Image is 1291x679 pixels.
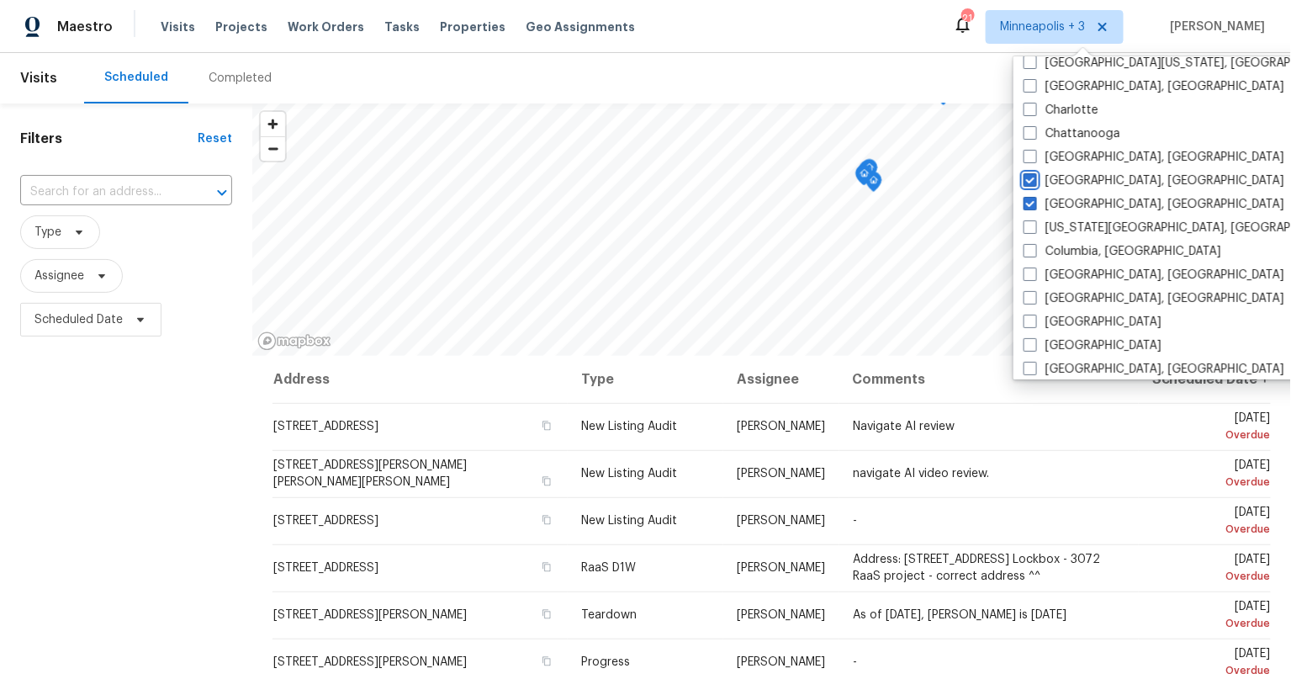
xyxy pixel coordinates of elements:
label: [GEOGRAPHIC_DATA] [1024,337,1161,354]
span: Visits [161,19,195,35]
label: [GEOGRAPHIC_DATA], [GEOGRAPHIC_DATA] [1024,196,1284,213]
label: [GEOGRAPHIC_DATA], [GEOGRAPHIC_DATA] [1024,290,1284,307]
span: Assignee [34,268,84,284]
span: Navigate AI review [853,421,955,432]
label: [GEOGRAPHIC_DATA] [1024,314,1161,331]
label: [GEOGRAPHIC_DATA], [GEOGRAPHIC_DATA] [1024,361,1284,378]
th: Address [272,356,568,403]
span: [STREET_ADDRESS][PERSON_NAME][PERSON_NAME][PERSON_NAME] [273,459,467,488]
span: Minneapolis + 3 [1000,19,1085,35]
div: Map marker [855,165,872,191]
div: Map marker [861,159,878,185]
label: [GEOGRAPHIC_DATA], [GEOGRAPHIC_DATA] [1024,78,1284,95]
span: New Listing Audit [581,468,677,480]
span: [DATE] [1152,554,1270,585]
label: [GEOGRAPHIC_DATA], [GEOGRAPHIC_DATA] [1024,149,1284,166]
div: 21 [961,10,973,27]
span: Progress [581,656,630,668]
span: [PERSON_NAME] [1164,19,1266,35]
span: [STREET_ADDRESS] [273,421,378,432]
span: [STREET_ADDRESS] [273,515,378,527]
button: Copy Address [539,512,554,528]
div: Overdue [1152,427,1270,443]
span: [PERSON_NAME] [737,468,825,480]
div: Overdue [1152,662,1270,679]
div: Overdue [1152,568,1270,585]
span: Zoom out [261,137,285,161]
span: Visits [20,60,57,97]
span: As of [DATE], [PERSON_NAME] is [DATE] [853,609,1066,621]
span: Address: [STREET_ADDRESS] Lockbox - 3072 RaaS project - correct address ^^ [853,554,1100,582]
th: Type [568,356,723,403]
button: Copy Address [539,474,554,489]
span: [PERSON_NAME] [737,421,825,432]
span: Geo Assignments [526,19,635,35]
span: Maestro [57,19,113,35]
button: Zoom in [261,112,285,136]
div: Map marker [859,161,876,187]
div: Scheduled [104,69,168,86]
span: [DATE] [1152,507,1270,538]
span: - [853,656,857,668]
span: navigate AI video review. [853,468,989,480]
span: - [853,515,857,527]
span: Work Orders [288,19,364,35]
span: Tasks [384,21,420,33]
button: Copy Address [539,560,554,575]
div: Reset [198,130,232,147]
span: Properties [440,19,505,35]
span: Type [34,224,61,241]
span: New Listing Audit [581,421,677,432]
span: RaaS D1W [581,562,636,574]
span: [PERSON_NAME] [737,562,825,574]
canvas: Map [252,103,1278,356]
label: Chattanooga [1024,125,1120,142]
button: Copy Address [539,654,554,669]
span: [STREET_ADDRESS][PERSON_NAME] [273,656,467,668]
span: [PERSON_NAME] [737,656,825,668]
button: Open [210,181,234,204]
span: Scheduled Date [34,311,123,328]
span: [PERSON_NAME] [737,609,825,621]
th: Assignee [723,356,839,403]
div: Overdue [1152,474,1270,491]
span: New Listing Audit [581,515,677,527]
span: [STREET_ADDRESS] [273,562,378,574]
h1: Filters [20,130,198,147]
label: Columbia, [GEOGRAPHIC_DATA] [1024,243,1221,260]
label: Charlotte [1024,102,1098,119]
label: [GEOGRAPHIC_DATA], [GEOGRAPHIC_DATA] [1024,172,1284,189]
button: Copy Address [539,418,554,433]
span: [DATE] [1152,601,1270,632]
button: Copy Address [539,607,554,622]
a: Mapbox homepage [257,332,331,351]
th: Scheduled Date ↑ [1139,356,1271,403]
span: [DATE] [1152,648,1270,679]
span: Projects [215,19,267,35]
input: Search for an address... [20,179,185,205]
div: Completed [209,70,272,87]
span: [PERSON_NAME] [737,515,825,527]
span: [DATE] [1152,412,1270,443]
div: Overdue [1152,521,1270,538]
label: [GEOGRAPHIC_DATA], [GEOGRAPHIC_DATA] [1024,267,1284,284]
th: Comments [839,356,1139,403]
button: Zoom out [261,136,285,161]
span: [DATE] [1152,459,1270,491]
span: [STREET_ADDRESS][PERSON_NAME] [273,609,467,621]
div: Overdue [1152,615,1270,632]
span: Teardown [581,609,637,621]
div: Map marker [856,165,873,191]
